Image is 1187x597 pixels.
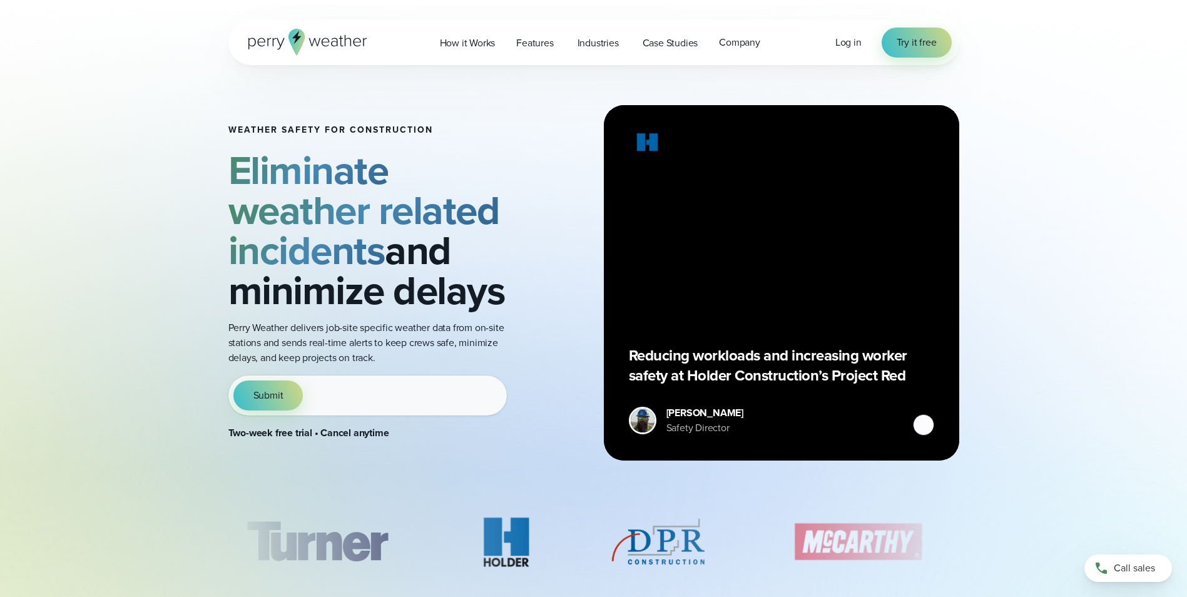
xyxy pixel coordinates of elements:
span: Features [516,36,553,51]
img: Turner-Construction_1.svg [228,511,405,573]
span: Submit [253,388,283,403]
div: 3 of 8 [608,511,708,573]
div: 1 of 8 [228,511,405,573]
span: Industries [578,36,619,51]
img: Holder.svg [466,511,548,573]
a: Try it free [882,28,952,58]
span: Try it free [897,35,937,50]
strong: Two-week free trial • Cancel anytime [228,426,389,440]
span: Company [719,35,760,50]
img: Merco Chantres Headshot [631,409,655,432]
a: Call sales [1084,554,1172,582]
img: McCarthy.svg [768,511,946,573]
h1: Weather safety for Construction [228,125,521,135]
button: Submit [233,380,303,411]
a: How it Works [429,30,506,56]
span: How it Works [440,36,496,51]
div: [PERSON_NAME] [666,406,743,421]
p: Perry Weather delivers job-site specific weather data from on-site stations and sends real-time a... [228,320,521,365]
img: Holder.svg [629,130,666,159]
h2: and minimize delays [228,150,521,310]
p: Reducing workloads and increasing worker safety at Holder Construction’s Project Red [629,345,934,385]
div: 2 of 8 [466,511,548,573]
strong: Eliminate weather related incidents [228,141,500,280]
a: Case Studies [632,30,709,56]
span: Case Studies [643,36,698,51]
div: Safety Director [666,421,743,436]
span: Call sales [1114,561,1155,576]
a: Log in [835,35,862,50]
img: DPR-Construction.svg [608,511,708,573]
div: slideshow [228,511,959,579]
span: Log in [835,35,862,49]
div: 4 of 8 [768,511,946,573]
